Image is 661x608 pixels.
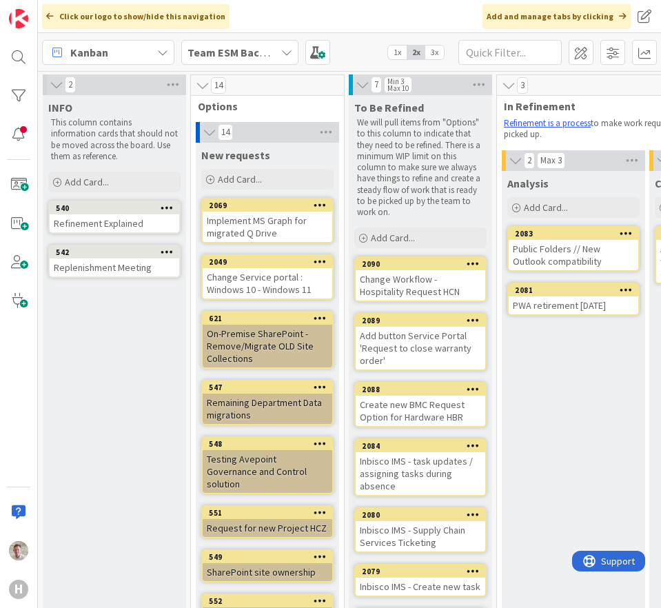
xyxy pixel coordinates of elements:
div: 551 [203,507,332,519]
a: 547Remaining Department Data migrations [201,380,334,425]
div: 548 [209,439,332,449]
div: On-Premise SharePoint - Remove/Migrate OLD Site Collections [203,325,332,367]
div: Min 3 [387,78,404,85]
div: 2084 [356,440,485,452]
b: Team ESM Backlog [187,45,283,59]
span: Kanban [70,44,108,61]
div: 2083Public Folders // New Outlook compatibility [509,227,638,270]
span: 3x [425,45,444,59]
div: Refinement Explained [50,214,179,232]
span: INFO [48,101,72,114]
img: Rd [9,541,28,560]
div: 548Testing Avepoint Governance and Control solution [203,438,332,493]
div: Public Folders // New Outlook compatibility [509,240,638,270]
a: 2083Public Folders // New Outlook compatibility [507,226,640,272]
a: 2090Change Workflow - Hospitality Request HCN [354,256,487,302]
div: 2090 [356,258,485,270]
div: 2080 [362,510,485,520]
div: 540 [50,202,179,214]
div: Replenishment Meeting [50,259,179,276]
div: Testing Avepoint Governance and Control solution [203,450,332,493]
div: Max 10 [387,85,409,92]
span: 3 [517,77,528,94]
div: 552 [203,595,332,607]
div: 552 [209,596,332,606]
span: New requests [201,148,270,162]
div: Add button Service Portal 'Request to close warranty order' [356,327,485,369]
div: Remaining Department Data migrations [203,394,332,424]
a: 2049Change Service portal : Windows 10 - Windows 11 [201,254,334,300]
span: 7 [371,77,382,93]
div: 542 [56,247,179,257]
img: Visit kanbanzone.com [9,9,28,28]
div: Change Workflow - Hospitality Request HCN [356,270,485,301]
div: 2069Implement MS Graph for migrated Q Drive [203,199,332,242]
div: 2090Change Workflow - Hospitality Request HCN [356,258,485,301]
div: 621 [203,312,332,325]
a: 2089Add button Service Portal 'Request to close warranty order' [354,313,487,371]
div: 542 [50,246,179,259]
a: 2079Inbisco IMS - Create new task [354,564,487,597]
span: To Be Refined [354,101,424,114]
a: 621On-Premise SharePoint - Remove/Migrate OLD Site Collections [201,311,334,369]
div: 2049Change Service portal : Windows 10 - Windows 11 [203,256,332,298]
div: 548 [203,438,332,450]
div: 547 [209,383,332,392]
div: SharePoint site ownership [203,563,332,581]
div: 2088Create new BMC Request Option for Hardware HBR [356,383,485,426]
div: 2088 [362,385,485,394]
div: Change Service portal : Windows 10 - Windows 11 [203,268,332,298]
span: 1x [388,45,407,59]
a: 2084Inbisco IMS - task updates / assigning tasks during absence [354,438,487,496]
div: 2083 [509,227,638,240]
div: Inbisco IMS - Supply Chain Services Ticketing [356,521,485,551]
div: Inbisco IMS - task updates / assigning tasks during absence [356,452,485,495]
div: 549SharePoint site ownership [203,551,332,581]
div: 2069 [209,201,332,210]
div: Inbisco IMS - Create new task [356,578,485,596]
a: 542Replenishment Meeting [48,245,181,278]
div: 2081 [509,284,638,296]
p: We will pull items from "Options" to this column to indicate that they need to be refined. There ... [357,117,484,218]
span: 2 [524,152,535,169]
div: 621On-Premise SharePoint - Remove/Migrate OLD Site Collections [203,312,332,367]
span: Add Card... [524,201,568,214]
div: 2089 [356,314,485,327]
div: 2090 [362,259,485,269]
div: 2081 [515,285,638,295]
div: 2079 [356,565,485,578]
div: 2079 [362,567,485,576]
div: 551 [209,508,332,518]
a: 2080Inbisco IMS - Supply Chain Services Ticketing [354,507,487,553]
div: Request for new Project HCZ [203,519,332,537]
div: 2080Inbisco IMS - Supply Chain Services Ticketing [356,509,485,551]
div: 2049 [209,257,332,267]
div: 2084Inbisco IMS - task updates / assigning tasks during absence [356,440,485,495]
div: 549 [203,551,332,563]
div: PWA retirement [DATE] [509,296,638,314]
span: 2 [65,77,76,93]
span: 2x [407,45,425,59]
a: 540Refinement Explained [48,201,181,234]
span: Add Card... [371,232,415,244]
div: 540 [56,203,179,213]
div: 2089 [362,316,485,325]
a: 548Testing Avepoint Governance and Control solution [201,436,334,494]
a: 549SharePoint site ownership [201,549,334,582]
span: Options [198,99,327,113]
div: Max 3 [540,157,562,164]
a: 2081PWA retirement [DATE] [507,283,640,316]
a: 551Request for new Project HCZ [201,505,334,538]
div: 2089Add button Service Portal 'Request to close warranty order' [356,314,485,369]
span: Add Card... [218,173,262,185]
div: 547 [203,381,332,394]
input: Quick Filter... [458,40,562,65]
div: 2084 [362,441,485,451]
div: 2069 [203,199,332,212]
span: Add Card... [65,176,109,188]
a: Refinement is a process [504,117,591,129]
div: 542Replenishment Meeting [50,246,179,276]
a: 2088Create new BMC Request Option for Hardware HBR [354,382,487,427]
div: 547Remaining Department Data migrations [203,381,332,424]
span: 14 [218,124,233,141]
